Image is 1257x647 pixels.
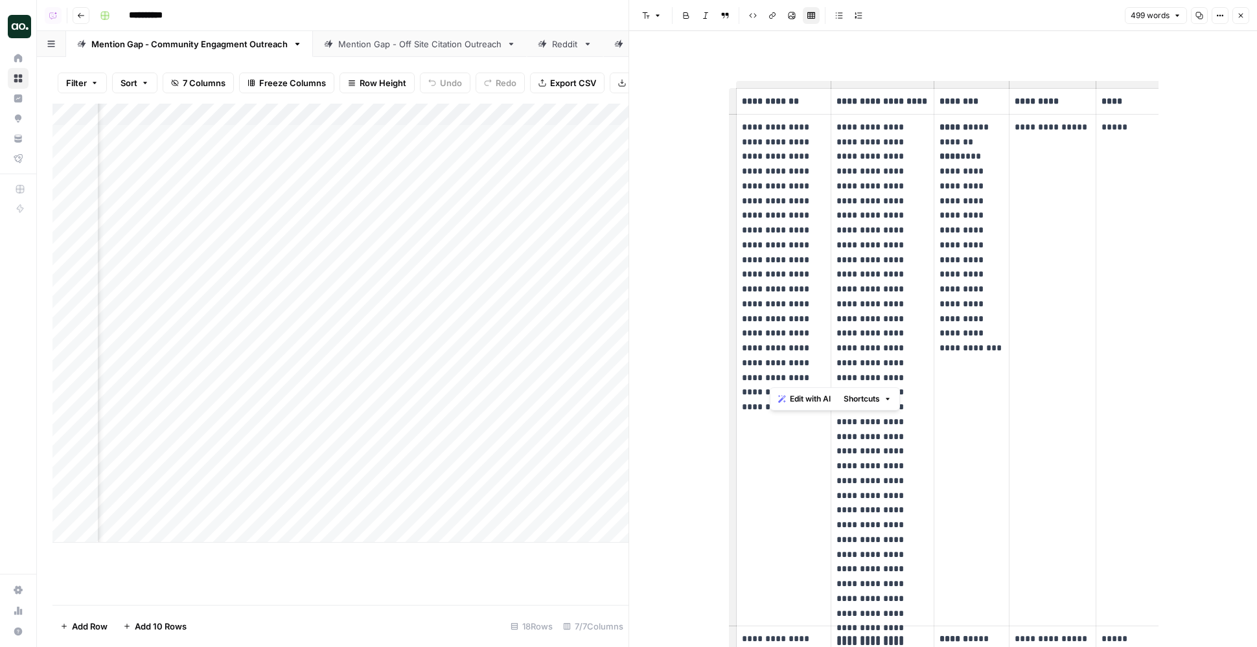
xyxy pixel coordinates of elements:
[8,621,29,642] button: Help + Support
[530,73,605,93] button: Export CSV
[1131,10,1170,21] span: 499 words
[72,620,108,633] span: Add Row
[8,15,31,38] img: Dillon Test Logo
[338,38,502,51] div: Mention Gap - Off Site Citation Outreach
[440,76,462,89] span: Undo
[773,391,836,407] button: Edit with AI
[340,73,415,93] button: Row Height
[91,38,288,51] div: Mention Gap - Community Engagment Outreach
[112,73,157,93] button: Sort
[183,76,225,89] span: 7 Columns
[58,73,107,93] button: Filter
[8,600,29,621] a: Usage
[8,10,29,43] button: Workspace: Dillon Test
[239,73,334,93] button: Freeze Columns
[8,148,29,169] a: Flightpath
[527,31,603,57] a: Reddit
[505,616,558,637] div: 18 Rows
[844,393,880,405] span: Shortcuts
[603,31,714,57] a: Offsite Rewrite
[66,31,313,57] a: Mention Gap - Community Engagment Outreach
[1125,7,1187,24] button: 499 words
[8,580,29,600] a: Settings
[313,31,527,57] a: Mention Gap - Off Site Citation Outreach
[8,68,29,89] a: Browse
[838,391,897,407] button: Shortcuts
[259,76,326,89] span: Freeze Columns
[476,73,525,93] button: Redo
[558,616,628,637] div: 7/7 Columns
[8,128,29,149] a: Your Data
[66,76,87,89] span: Filter
[8,88,29,109] a: Insights
[8,48,29,69] a: Home
[496,76,516,89] span: Redo
[8,108,29,129] a: Opportunities
[135,620,187,633] span: Add 10 Rows
[550,76,596,89] span: Export CSV
[121,76,137,89] span: Sort
[552,38,578,51] div: Reddit
[52,616,115,637] button: Add Row
[163,73,234,93] button: 7 Columns
[360,76,406,89] span: Row Height
[115,616,194,637] button: Add 10 Rows
[420,73,470,93] button: Undo
[790,393,831,405] span: Edit with AI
